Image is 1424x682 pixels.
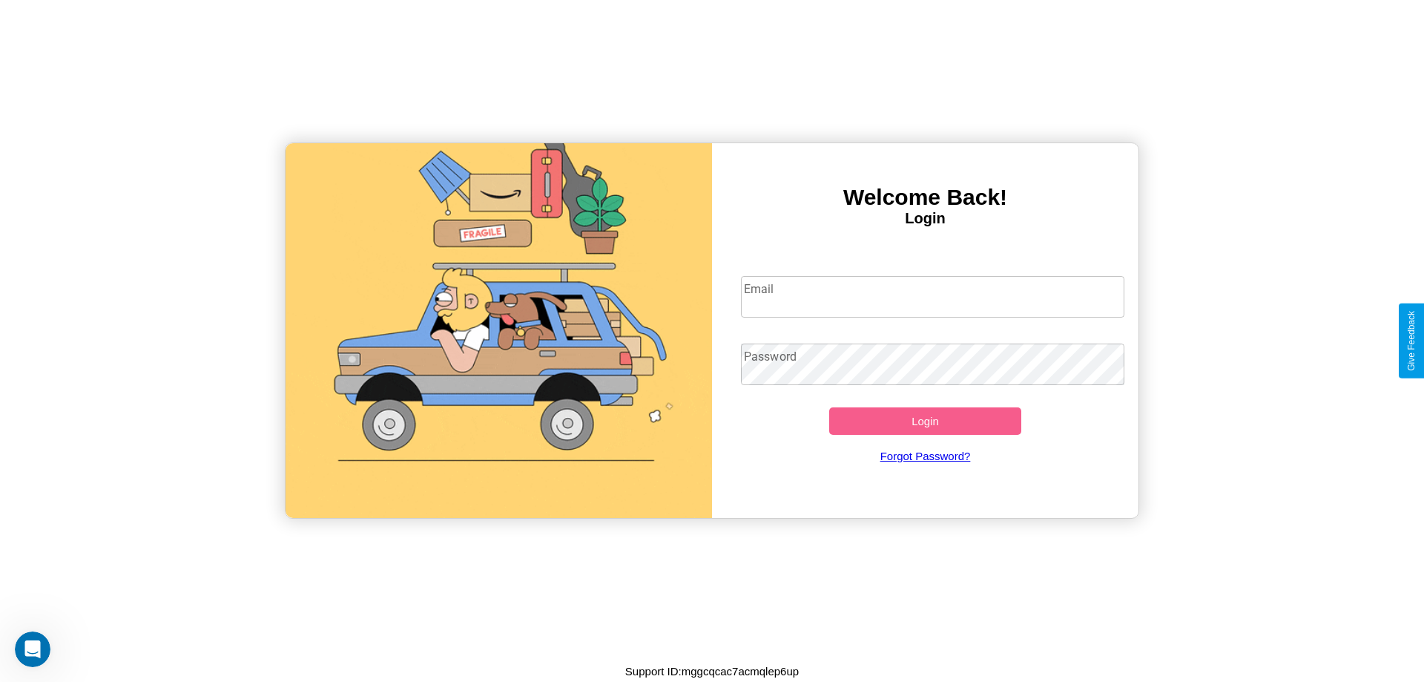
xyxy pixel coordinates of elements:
[625,661,799,681] p: Support ID: mggcqcac7acmqlep6up
[1406,311,1417,371] div: Give Feedback
[829,407,1021,435] button: Login
[712,210,1138,227] h4: Login
[734,435,1118,477] a: Forgot Password?
[15,632,50,667] iframe: Intercom live chat
[712,185,1138,210] h3: Welcome Back!
[286,143,712,518] img: gif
